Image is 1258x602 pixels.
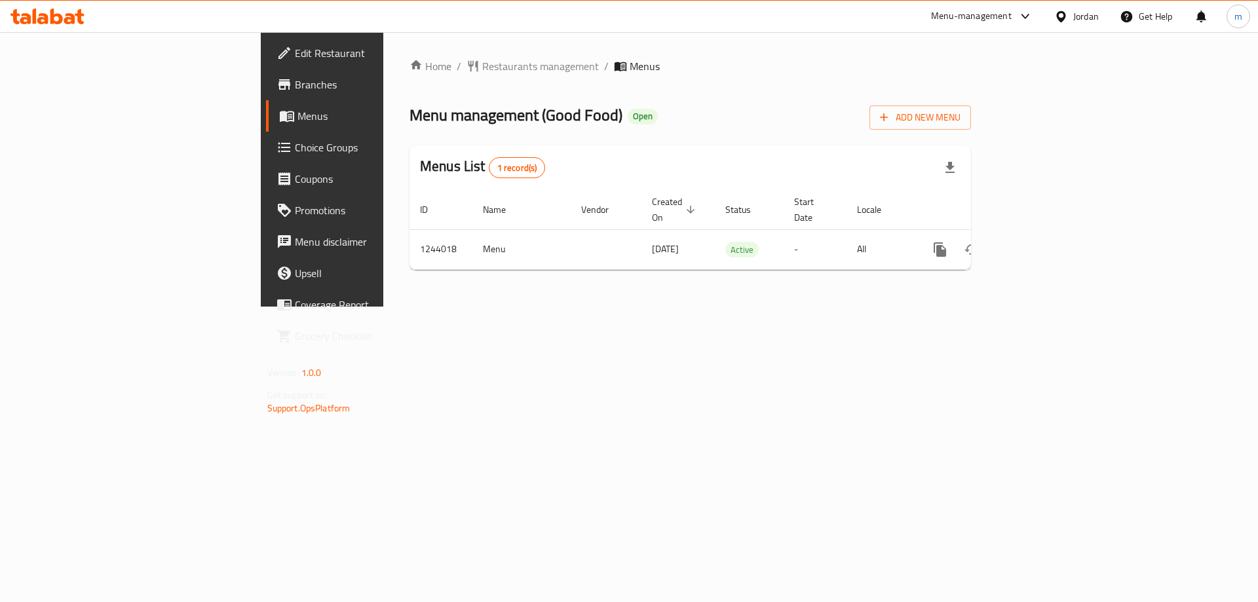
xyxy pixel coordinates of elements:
[267,386,328,404] span: Get support on:
[295,265,461,281] span: Upsell
[652,240,679,257] span: [DATE]
[295,297,461,312] span: Coverage Report
[295,234,461,250] span: Menu disclaimer
[295,202,461,218] span: Promotions
[410,190,1061,270] table: enhanced table
[482,58,599,74] span: Restaurants management
[301,364,322,381] span: 1.0.0
[266,320,471,352] a: Grocery Checklist
[295,140,461,155] span: Choice Groups
[847,229,914,269] td: All
[483,202,523,217] span: Name
[410,58,971,74] nav: breadcrumb
[581,202,626,217] span: Vendor
[266,37,471,69] a: Edit Restaurant
[295,171,461,187] span: Coupons
[295,328,461,344] span: Grocery Checklist
[784,229,847,269] td: -
[725,242,759,257] span: Active
[628,109,658,124] div: Open
[295,45,461,61] span: Edit Restaurant
[931,9,1012,24] div: Menu-management
[472,229,571,269] td: Menu
[297,108,461,124] span: Menus
[266,163,471,195] a: Coupons
[914,190,1061,230] th: Actions
[869,105,971,130] button: Add New Menu
[934,152,966,183] div: Export file
[489,157,546,178] div: Total records count
[489,162,545,174] span: 1 record(s)
[266,257,471,289] a: Upsell
[725,202,768,217] span: Status
[266,69,471,100] a: Branches
[420,157,545,178] h2: Menus List
[628,111,658,122] span: Open
[924,234,956,265] button: more
[880,109,961,126] span: Add New Menu
[267,364,299,381] span: Version:
[857,202,898,217] span: Locale
[410,100,622,130] span: Menu management ( Good Food )
[956,234,987,265] button: Change Status
[1073,9,1099,24] div: Jordan
[1234,9,1242,24] span: m
[652,194,699,225] span: Created On
[266,100,471,132] a: Menus
[295,77,461,92] span: Branches
[266,289,471,320] a: Coverage Report
[266,226,471,257] a: Menu disclaimer
[267,400,351,417] a: Support.OpsPlatform
[467,58,599,74] a: Restaurants management
[266,195,471,226] a: Promotions
[420,202,445,217] span: ID
[266,132,471,163] a: Choice Groups
[794,194,831,225] span: Start Date
[604,58,609,74] li: /
[630,58,660,74] span: Menus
